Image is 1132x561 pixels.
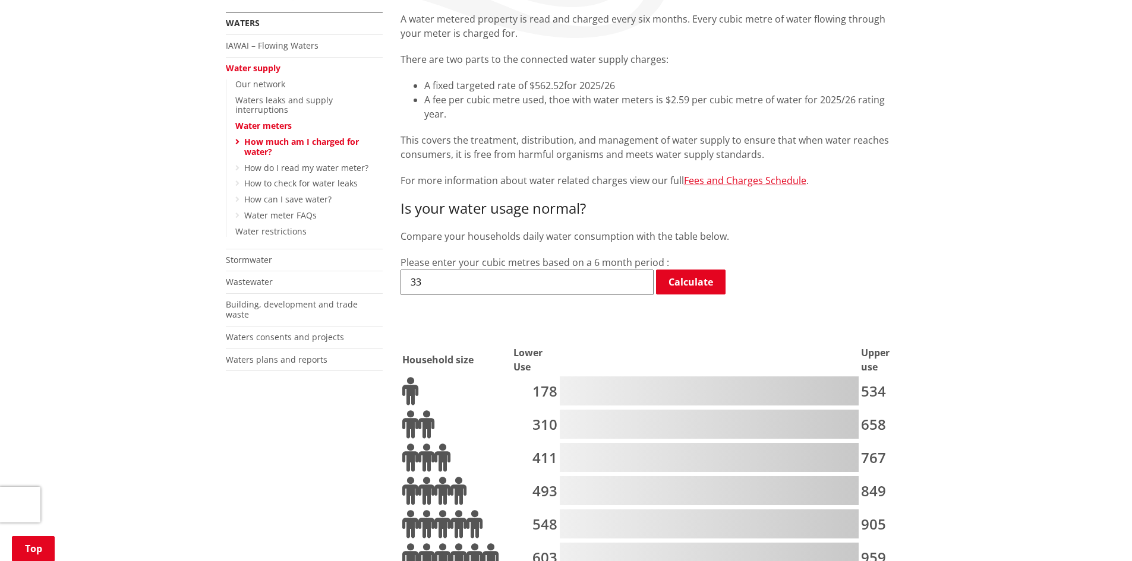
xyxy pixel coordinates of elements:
[860,345,906,375] th: Upper use
[226,299,358,320] a: Building, development and trade waste
[401,12,907,40] p: A water metered property is read and charged every six months. Every cubic metre of water flowing...
[513,442,558,474] td: 411
[226,331,344,343] a: Waters consents and projects
[226,40,319,51] a: IAWAI – Flowing Waters
[401,200,907,217] h3: Is your water usage normal?
[401,133,907,161] p: This covers the treatment, distribution, and management of water supply to ensure that when water...
[244,210,317,221] a: Water meter FAQs
[235,120,292,131] a: Water meters
[235,226,307,237] a: Water restrictions
[226,254,272,265] a: Stormwater
[401,229,907,243] p: Compare your households daily water consumption with the table below.
[226,276,273,287] a: Wastewater
[226,17,260,28] a: Waters
[860,409,906,441] td: 658
[235,78,285,90] a: Our network
[860,476,906,508] td: 849
[564,79,615,92] span: for 2025/26
[402,345,512,375] th: Household size
[226,62,280,74] a: Water supply
[513,476,558,508] td: 493
[244,178,358,189] a: How to check for water leaks
[513,345,558,375] th: Lower Use
[513,509,558,541] td: 548
[860,442,906,474] td: 767
[244,162,368,173] a: How do I read my water meter?
[226,354,327,365] a: Waters plans and reports
[401,256,669,269] label: Please enter your cubic metres based on a 6 month period :
[244,136,359,157] a: How much am I charged for water?
[860,509,906,541] td: 905
[513,376,558,408] td: 178
[513,409,558,441] td: 310
[12,536,55,561] a: Top
[401,173,907,188] p: For more information about water related charges view our full .
[684,174,806,187] a: Fees and Charges Schedule
[424,93,907,121] li: A fee per cubic metre used, thoe with water meters is $2.59 per cubic metre of water for 2025/26 ...
[235,94,333,116] a: Waters leaks and supply interruptions
[656,270,726,294] a: Calculate
[860,376,906,408] td: 534
[401,52,907,66] p: There are two parts to the connected water supply charges:
[424,79,564,92] span: A fixed targeted rate of $562.52
[244,194,332,205] a: How can I save water?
